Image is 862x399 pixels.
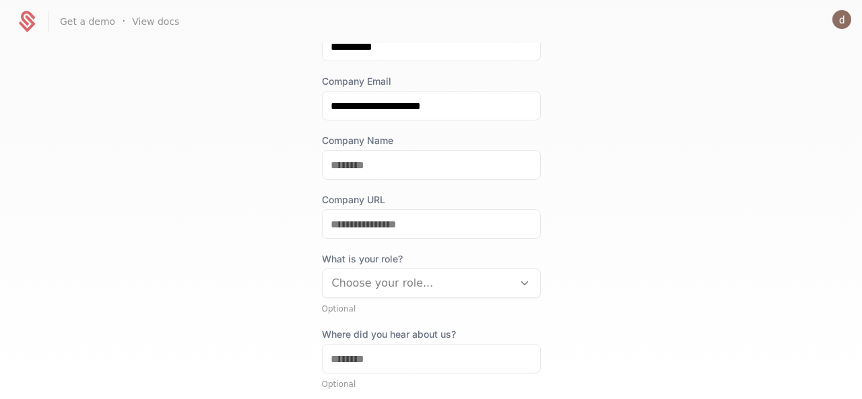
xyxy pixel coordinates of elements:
button: Open user button [832,10,851,29]
img: danish ktk [832,10,851,29]
span: What is your role? [322,252,541,266]
label: Company URL [322,193,541,207]
a: View docs [132,17,179,26]
span: · [122,13,125,30]
label: Where did you hear about us? [322,328,541,341]
label: Company Email [322,75,541,88]
div: Optional [322,303,541,314]
div: Optional [322,379,541,390]
label: Company Name [322,134,541,147]
a: Get a demo [60,17,115,26]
